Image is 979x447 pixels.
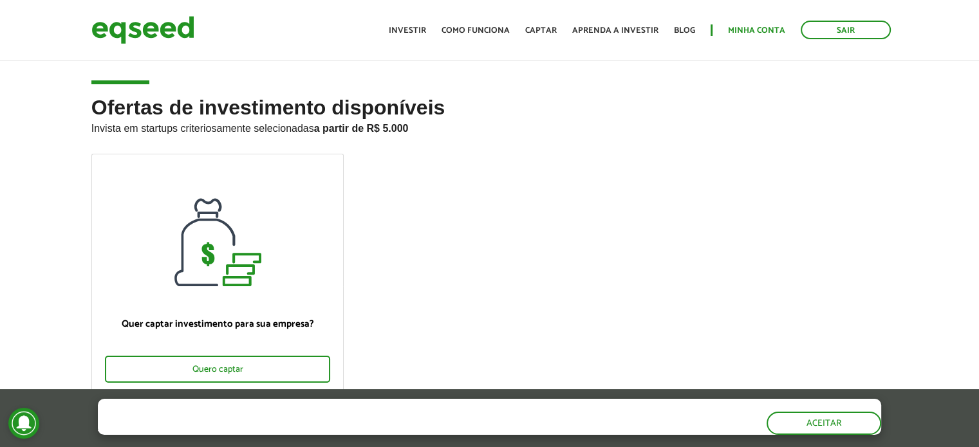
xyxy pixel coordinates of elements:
p: Ao clicar em "aceitar", você aceita nossa . [98,422,564,434]
a: Investir [389,26,426,35]
a: Captar [525,26,557,35]
img: EqSeed [91,13,194,47]
a: política de privacidade e de cookies [268,423,416,434]
a: Blog [674,26,695,35]
button: Aceitar [767,412,881,435]
p: Quer captar investimento para sua empresa? [105,318,331,330]
h2: Ofertas de investimento disponíveis [91,96,888,154]
a: Sair [801,21,891,39]
strong: a partir de R$ 5.000 [314,123,409,134]
a: Aprenda a investir [572,26,658,35]
a: Quer captar investimento para sua empresa? Quero captar [91,154,344,393]
h5: O site da EqSeed utiliza cookies para melhorar sua navegação. [98,399,564,419]
p: Invista em startups criteriosamente selecionadas [91,119,888,134]
a: Minha conta [728,26,785,35]
a: Como funciona [442,26,510,35]
div: Quero captar [105,356,331,383]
